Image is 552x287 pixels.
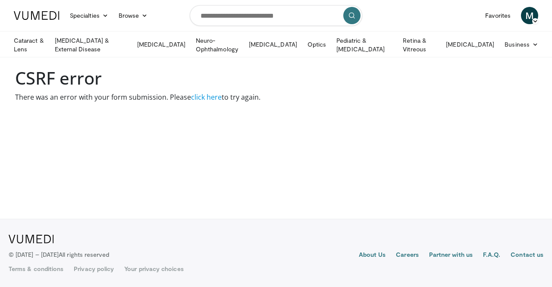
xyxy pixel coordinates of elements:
[191,92,222,102] a: click here
[302,36,331,53] a: Optics
[244,36,302,53] a: [MEDICAL_DATA]
[441,36,499,53] a: [MEDICAL_DATA]
[398,36,441,54] a: Retina & Vitreous
[511,250,543,261] a: Contact us
[480,7,516,24] a: Favorites
[132,36,191,53] a: [MEDICAL_DATA]
[191,36,244,54] a: Neuro-Ophthalmology
[9,36,50,54] a: Cataract & Lens
[429,250,473,261] a: Partner with us
[124,265,183,273] a: Your privacy choices
[9,265,63,273] a: Terms & conditions
[396,250,419,261] a: Careers
[499,36,543,53] a: Business
[15,68,537,88] h1: CSRF error
[74,265,114,273] a: Privacy policy
[14,11,60,20] img: VuMedi Logo
[331,36,398,54] a: Pediatric & [MEDICAL_DATA]
[190,5,362,26] input: Search topics, interventions
[9,235,54,243] img: VuMedi Logo
[59,251,109,258] span: All rights reserved
[50,36,132,54] a: [MEDICAL_DATA] & External Disease
[65,7,113,24] a: Specialties
[9,250,110,259] p: © [DATE] – [DATE]
[521,7,538,24] a: M
[483,250,500,261] a: F.A.Q.
[15,92,537,102] p: There was an error with your form submission. Please to try again.
[359,250,386,261] a: About Us
[113,7,153,24] a: Browse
